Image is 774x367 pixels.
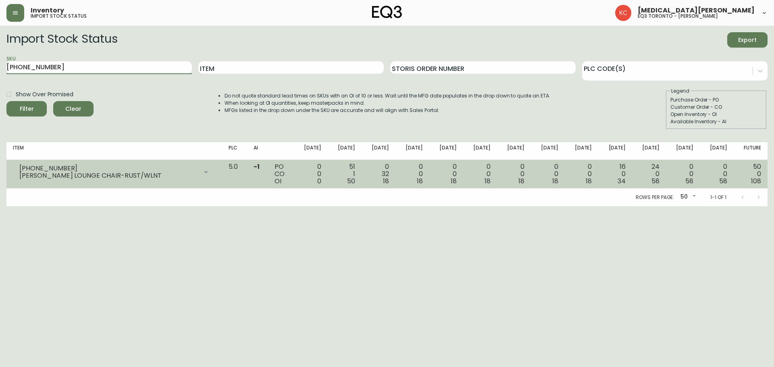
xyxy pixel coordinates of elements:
span: 34 [618,176,626,186]
div: 0 32 [368,163,389,185]
span: 108 [751,176,761,186]
div: Customer Order - CO [670,104,762,111]
span: Clear [60,104,87,114]
span: Show Over Promised [16,90,73,99]
span: 18 [383,176,389,186]
h5: eq3 toronto - [PERSON_NAME] [638,14,718,19]
div: 50 [677,191,697,204]
span: 18 [451,176,457,186]
th: [DATE] [666,142,700,160]
div: [PERSON_NAME] LOUNGE CHAIR-RUST/WLNT [19,172,198,179]
td: 5.0 [222,160,247,189]
div: 0 0 [436,163,457,185]
div: 0 0 [706,163,727,185]
span: [MEDICAL_DATA][PERSON_NAME] [638,7,755,14]
h2: Import Stock Status [6,32,117,48]
span: Export [734,35,761,45]
th: [DATE] [700,142,734,160]
div: 0 0 [470,163,491,185]
img: logo [372,6,402,19]
span: OI [275,176,281,186]
th: [DATE] [632,142,666,160]
div: [PHONE_NUMBER] [19,165,198,172]
button: Export [727,32,768,48]
th: AI [247,142,268,160]
div: PO CO [275,163,287,185]
th: [DATE] [429,142,463,160]
div: 0 0 [537,163,558,185]
li: Do not quote standard lead times on SKUs with an OI of 10 or less. Wait until the MFG date popula... [225,92,550,100]
img: 6487344ffbf0e7f3b216948508909409 [615,5,631,21]
span: 18 [417,176,423,186]
li: When looking at OI quantities, keep masterpacks in mind. [225,100,550,107]
div: 0 0 [504,163,524,185]
div: [PHONE_NUMBER][PERSON_NAME] LOUNGE CHAIR-RUST/WLNT [13,163,216,181]
p: Rows per page: [636,194,674,201]
h5: import stock status [31,14,87,19]
th: [DATE] [531,142,565,160]
th: [DATE] [362,142,395,160]
div: 51 1 [334,163,355,185]
div: Open Inventory - OI [670,111,762,118]
span: 50 [347,176,355,186]
div: 16 0 [605,163,626,185]
span: Inventory [31,7,64,14]
span: 18 [518,176,524,186]
th: PLC [222,142,247,160]
span: 18 [552,176,558,186]
span: -1 [254,162,260,171]
div: 0 0 [672,163,693,185]
button: Filter [6,101,47,116]
th: Future [734,142,768,160]
th: [DATE] [497,142,531,160]
th: [DATE] [564,142,598,160]
div: 0 0 [571,163,592,185]
li: MFGs listed in the drop down under the SKU are accurate and will align with Sales Portal. [225,107,550,114]
span: 58 [719,176,727,186]
span: 58 [685,176,693,186]
th: [DATE] [598,142,632,160]
div: 24 0 [639,163,660,185]
div: Purchase Order - PO [670,96,762,104]
button: Clear [53,101,94,116]
span: 18 [485,176,491,186]
p: 1-1 of 1 [710,194,726,201]
span: 18 [586,176,592,186]
span: 0 [317,176,321,186]
th: [DATE] [463,142,497,160]
div: Filter [20,104,34,114]
div: 0 0 [402,163,423,185]
div: Available Inventory - AI [670,118,762,125]
th: [DATE] [395,142,429,160]
legend: Legend [670,87,690,95]
th: [DATE] [328,142,362,160]
div: 50 0 [740,163,761,185]
span: 58 [651,176,660,186]
div: 0 0 [300,163,321,185]
th: [DATE] [294,142,328,160]
th: Item [6,142,222,160]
